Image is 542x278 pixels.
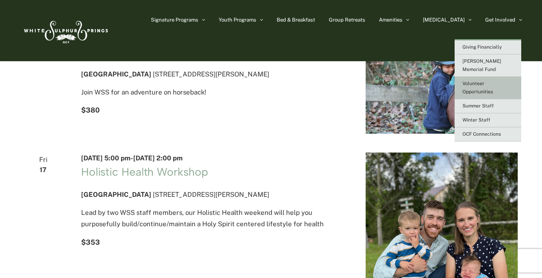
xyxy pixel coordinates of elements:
[455,55,521,77] a: [PERSON_NAME] Memorial Fund
[455,77,521,99] a: Volunteer Opportunities
[219,17,256,22] span: Youth Programs
[153,191,269,198] span: [STREET_ADDRESS][PERSON_NAME]
[455,127,521,142] a: OCF Connections
[20,12,111,49] img: White Sulphur Springs Logo
[462,117,490,123] span: Winter Staff
[455,99,521,113] a: Summer Staff
[81,191,151,198] span: [GEOGRAPHIC_DATA]
[462,44,502,50] span: Giving Financially
[485,17,515,22] span: Get Involved
[151,17,198,22] span: Signature Programs
[133,154,183,162] span: [DATE] 2:00 pm
[366,32,518,134] img: IMG_1414
[329,17,365,22] span: Group Retreats
[81,87,347,98] p: Join WSS for an adventure on horseback!
[81,154,131,162] span: [DATE] 5:00 pm
[462,58,501,72] span: [PERSON_NAME] Memorial Fund
[462,81,493,94] span: Volunteer Opportunities
[455,113,521,127] a: Winter Staff
[81,154,183,162] time: -
[81,106,100,114] span: $380
[462,103,494,109] span: Summer Staff
[462,131,501,137] span: OCF Connections
[24,154,62,165] span: Fri
[81,207,347,230] p: Lead by two WSS staff members, our Holistic Health weekend will help you purposefully build/conti...
[81,70,151,78] span: [GEOGRAPHIC_DATA]
[81,238,100,246] span: $353
[153,70,269,78] span: [STREET_ADDRESS][PERSON_NAME]
[379,17,402,22] span: Amenities
[24,164,62,176] span: 17
[423,17,465,22] span: [MEDICAL_DATA]
[455,40,521,55] a: Giving Financially
[81,165,208,178] a: Holistic Health Workshop
[277,17,315,22] span: Bed & Breakfast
